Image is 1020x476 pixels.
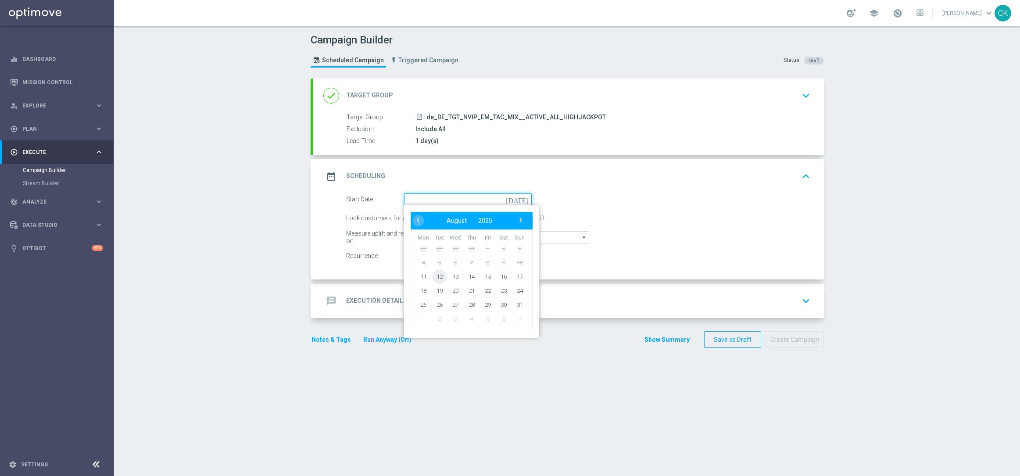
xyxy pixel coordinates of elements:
[512,269,526,283] span: 17
[346,172,385,180] h2: Scheduling
[448,269,462,283] span: 13
[22,126,95,132] span: Plan
[804,57,824,64] colored-tag: Draft
[426,114,606,122] span: de_DE_TGT_NVIP_EM_TAC_MIX__ACTIVE_ALL_HIGHJACKPOT
[10,245,104,252] div: lightbulb Optibot +10
[512,297,526,311] span: 31
[415,234,432,242] th: weekday
[512,283,526,297] span: 24
[346,91,393,100] h2: Target Group
[10,125,18,133] i: gps_fixed
[478,217,492,224] span: 2025
[497,311,511,326] span: 6
[10,79,104,86] div: Mission Control
[22,103,95,108] span: Explore
[704,331,761,348] button: Save as Draft
[23,180,91,187] a: Stream Builder
[447,217,467,224] span: August
[497,269,511,283] span: 16
[448,297,462,311] span: 27
[10,148,95,156] div: Execute
[22,222,95,228] span: Data Studio
[404,205,539,338] bs-datepicker-container: calendar
[480,311,494,326] span: 5
[10,198,104,205] button: track_changes Analyze keyboard_arrow_right
[10,47,103,71] div: Dashboard
[512,234,528,242] th: weekday
[432,297,446,311] span: 26
[497,241,511,255] span: 2
[464,241,478,255] span: 31
[799,294,812,308] i: keyboard_arrow_down
[412,215,424,226] span: ‹
[346,297,407,305] h2: Execution Details
[95,197,103,206] i: keyboard_arrow_right
[311,53,386,68] a: Scheduled Campaign
[95,125,103,133] i: keyboard_arrow_right
[472,215,498,226] button: 2025
[10,125,104,132] button: gps_fixed Plan keyboard_arrow_right
[413,215,526,226] bs-datepicker-navigation-view: ​ ​ ​
[362,334,412,345] button: Run Anyway (Off)
[10,222,104,229] button: Data Studio keyboard_arrow_right
[10,56,104,63] div: equalizer Dashboard
[311,34,463,47] h1: Campaign Builder
[580,232,589,243] i: arrow_drop_down
[322,57,384,64] span: Scheduled Campaign
[346,193,404,206] div: Start Date
[984,8,994,18] span: keyboard_arrow_down
[784,57,801,64] div: Status:
[495,234,512,242] th: weekday
[497,255,511,269] span: 9
[10,148,18,156] i: play_circle_outline
[869,8,879,18] span: school
[497,297,511,311] span: 30
[388,53,461,68] a: Triggered Campaign
[95,221,103,229] i: keyboard_arrow_right
[432,241,446,255] span: 29
[416,255,430,269] span: 4
[480,283,494,297] span: 22
[464,283,478,297] span: 21
[9,461,17,469] i: settings
[941,7,995,20] a: [PERSON_NAME]keyboard_arrow_down
[512,255,526,269] span: 10
[323,88,339,104] i: done
[21,462,48,467] a: Settings
[346,212,449,225] div: Lock customers for a duration of
[463,234,480,242] th: weekday
[347,137,415,145] label: Lead Time
[480,255,494,269] span: 8
[431,234,447,242] th: weekday
[10,102,104,109] div: person_search Explore keyboard_arrow_right
[464,311,478,326] span: 4
[10,125,95,133] div: Plan
[347,125,415,133] label: Exclusion
[10,198,95,206] div: Analyze
[432,269,446,283] span: 12
[416,114,423,121] i: launch
[480,241,494,255] span: 1
[480,234,496,242] th: weekday
[464,255,478,269] span: 7
[10,244,18,252] i: lightbulb
[416,241,430,255] span: 28
[441,215,472,226] button: August
[346,231,449,243] div: Measure uplift and response based on
[22,47,103,71] a: Dashboard
[323,168,813,185] div: date_range Scheduling keyboard_arrow_up
[798,168,813,185] button: keyboard_arrow_up
[23,164,113,177] div: Campaign Builder
[22,236,92,260] a: Optibot
[799,89,812,102] i: keyboard_arrow_down
[416,283,430,297] span: 18
[347,114,415,122] label: Target Group
[415,125,807,133] div: Include All
[416,297,430,311] span: 25
[644,335,690,345] button: Show Summary
[10,55,18,63] i: equalizer
[416,269,430,283] span: 11
[23,167,91,174] a: Campaign Builder
[766,331,824,348] button: Create Campaign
